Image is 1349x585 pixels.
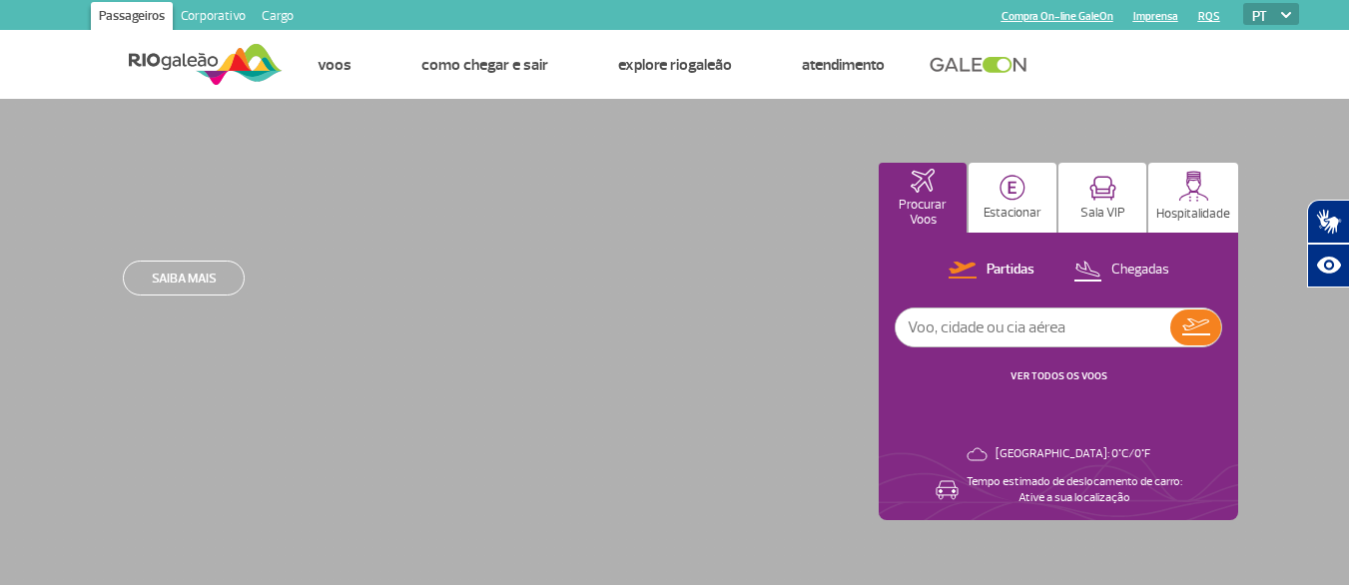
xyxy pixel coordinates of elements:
p: Procurar Voos [889,198,957,228]
a: Corporativo [173,2,254,34]
a: Voos [318,55,351,75]
a: Explore RIOgaleão [618,55,732,75]
button: Partidas [943,258,1040,284]
a: Compra On-line GaleOn [1002,10,1113,23]
img: vipRoom.svg [1089,176,1116,201]
p: Estacionar [984,206,1041,221]
p: Chegadas [1111,261,1169,280]
a: VER TODOS OS VOOS [1011,369,1107,382]
a: Cargo [254,2,302,34]
p: Partidas [987,261,1034,280]
button: Hospitalidade [1148,163,1238,233]
button: Estacionar [969,163,1056,233]
a: RQS [1198,10,1220,23]
div: Plugin de acessibilidade da Hand Talk. [1307,200,1349,288]
img: airplaneHomeActive.svg [911,169,935,193]
button: Chegadas [1067,258,1175,284]
a: Saiba mais [123,261,245,295]
p: Sala VIP [1080,206,1125,221]
button: Abrir recursos assistivos. [1307,244,1349,288]
a: Como chegar e sair [421,55,548,75]
input: Voo, cidade ou cia aérea [896,308,1170,346]
p: Hospitalidade [1156,207,1230,222]
a: Atendimento [802,55,885,75]
img: carParkingHome.svg [1000,175,1025,201]
a: Imprensa [1133,10,1178,23]
a: Passageiros [91,2,173,34]
button: Sala VIP [1058,163,1146,233]
button: Abrir tradutor de língua de sinais. [1307,200,1349,244]
p: [GEOGRAPHIC_DATA]: 0°C/0°F [996,446,1150,462]
button: Procurar Voos [879,163,967,233]
img: hospitality.svg [1178,171,1209,202]
p: Tempo estimado de deslocamento de carro: Ative a sua localização [967,474,1182,506]
button: VER TODOS OS VOOS [1005,368,1113,384]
